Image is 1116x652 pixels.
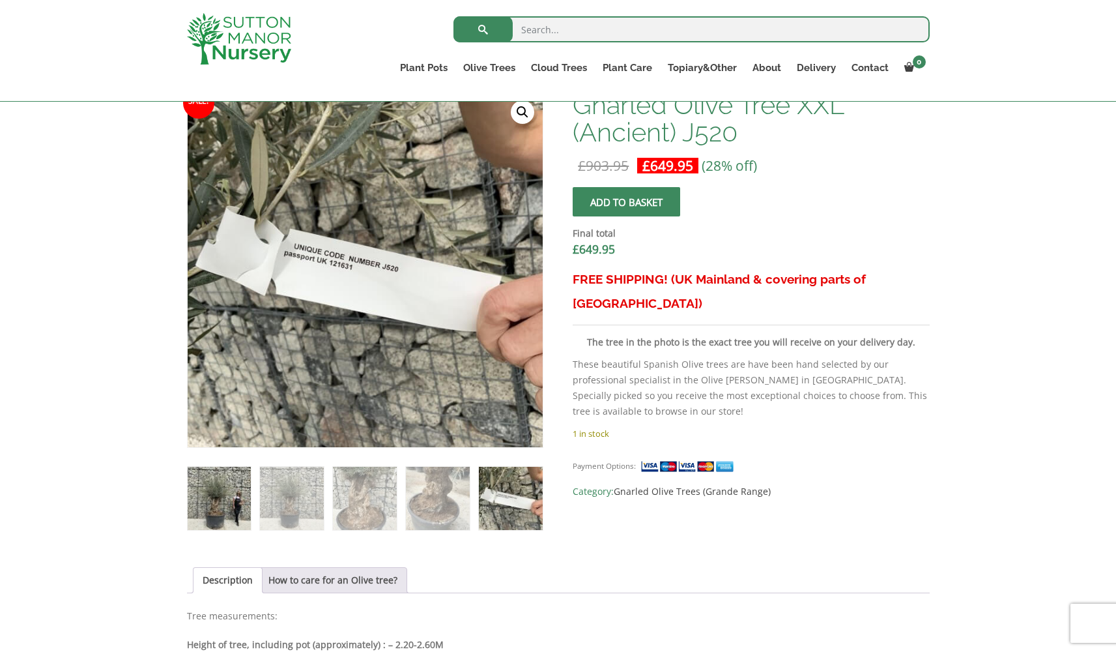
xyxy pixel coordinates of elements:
[573,226,929,241] dt: Final total
[333,467,396,530] img: Gnarled Olive Tree XXL (Ancient) J520 - Image 3
[578,156,629,175] bdi: 903.95
[479,467,542,530] img: Gnarled Olive Tree XXL (Ancient) J520 - Image 5
[523,59,595,77] a: Cloud Trees
[896,59,930,77] a: 0
[573,187,680,216] button: Add to basket
[745,59,789,77] a: About
[660,59,745,77] a: Topiary&Other
[573,357,929,419] p: These beautiful Spanish Olive trees are have been hand selected by our professional specialist in...
[702,156,757,175] span: (28% off)
[203,568,253,593] a: Description
[595,59,660,77] a: Plant Care
[913,55,926,68] span: 0
[573,91,929,146] h1: Gnarled Olive Tree XXL (Ancient) J520
[573,241,615,257] bdi: 649.95
[453,16,930,42] input: Search...
[188,467,251,530] img: Gnarled Olive Tree XXL (Ancient) J520
[578,156,586,175] span: £
[406,467,469,530] img: Gnarled Olive Tree XXL (Ancient) J520 - Image 4
[614,485,771,497] a: Gnarled Olive Trees (Grande Range)
[187,13,291,65] img: logo
[187,608,930,624] p: Tree measurements:
[392,59,455,77] a: Plant Pots
[573,241,579,257] span: £
[268,568,397,593] a: How to care for an Olive tree?
[573,426,929,441] p: 1 in stock
[573,461,636,471] small: Payment Options:
[573,267,929,316] h3: FREE SHIPPING! (UK Mainland & covering parts of [GEOGRAPHIC_DATA])
[183,87,214,119] span: Sale!
[260,467,323,530] img: Gnarled Olive Tree XXL (Ancient) J520 - Image 2
[587,336,915,348] strong: The tree in the photo is the exact tree you will receive on your delivery day.
[573,484,929,499] span: Category:
[455,59,523,77] a: Olive Trees
[844,59,896,77] a: Contact
[789,59,844,77] a: Delivery
[642,156,650,175] span: £
[642,156,693,175] bdi: 649.95
[640,460,738,473] img: payment supported
[187,638,444,651] b: Height of tree, including pot (approximately) : – 2.20-2.60M
[511,100,534,124] a: View full-screen image gallery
